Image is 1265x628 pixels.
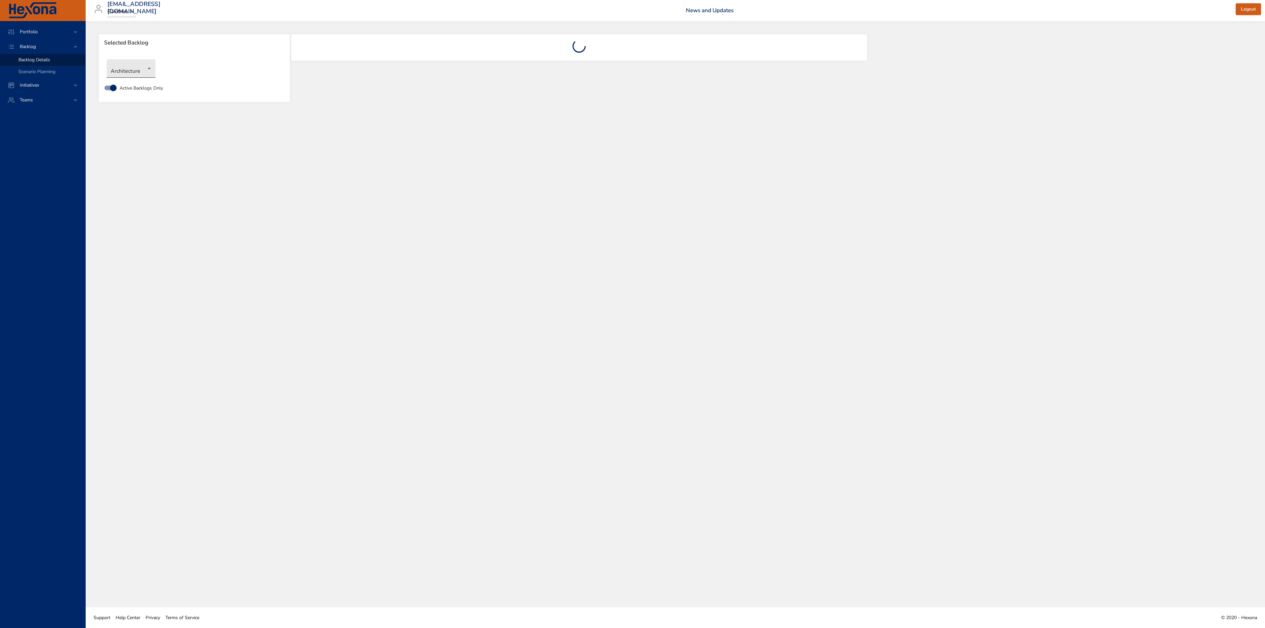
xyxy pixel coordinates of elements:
div: Raintree [107,7,136,17]
span: Backlog Details [18,57,50,63]
span: Portfolio [14,29,43,35]
span: Privacy [146,614,160,621]
span: Backlog [14,43,41,50]
span: Support [94,614,110,621]
button: Logout [1236,3,1261,15]
a: Privacy [143,610,163,625]
span: © 2020 - Hexona [1221,614,1257,621]
img: Hexona [8,2,57,19]
a: Terms of Service [163,610,202,625]
a: Help Center [113,610,143,625]
span: Active Backlogs Only [120,85,163,92]
span: Selected Backlog [104,40,285,46]
span: Teams [14,97,38,103]
span: Initiatives [14,82,44,88]
a: News and Updates [686,7,734,14]
h3: [EMAIL_ADDRESS][DOMAIN_NAME] [107,1,160,15]
span: Scenario Planning [18,68,55,75]
a: Support [91,610,113,625]
span: Help Center [116,614,140,621]
div: Architecture [107,59,155,78]
span: Logout [1241,5,1256,14]
span: Terms of Service [165,614,199,621]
